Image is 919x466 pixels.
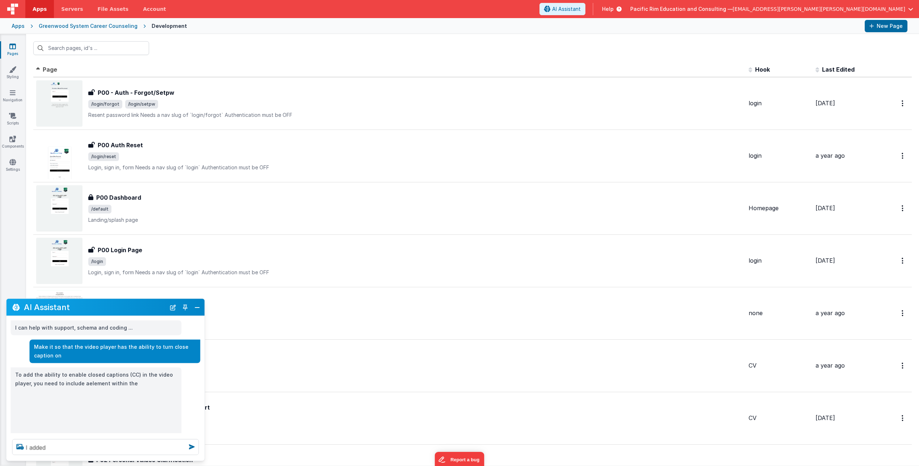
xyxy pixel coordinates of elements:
div: Homepage [749,204,810,212]
div: CV [749,361,810,370]
p: Resent password link Needs a nav slug of `login/forgot` Authentication must be OFF [88,111,743,119]
span: /login/reset [88,152,119,161]
span: /default [88,205,111,213]
span: File Assets [98,5,129,13]
span: Page [43,66,57,73]
div: Greenwood System Career Counseling [39,22,137,30]
h3: P00 Auth Reset [98,141,143,149]
div: Apps [12,22,25,30]
span: AI Assistant [552,5,581,13]
h2: AI Assistant [24,303,166,312]
span: [DATE] [816,204,835,212]
button: Options [897,201,909,216]
button: AI Assistant [539,3,585,15]
div: CV [749,414,810,422]
span: /login/forgot [88,100,122,109]
button: Options [897,411,909,425]
span: [DATE] [816,99,835,107]
span: Servers [61,5,83,13]
button: Toggle Pin [180,302,190,312]
button: Options [897,253,909,268]
span: Help [602,5,614,13]
div: Development [152,22,187,30]
video: tag—this element specifies the subtitle or caption file. To implement this: [15,398,124,452]
span: [DATE] [816,257,835,264]
h3: P00 Dashboard [96,193,141,202]
p: Sorts and describes career and personal values [88,426,743,433]
span: /login/setpw [125,100,158,109]
span: a year ago [816,152,845,159]
p: Landing/splash page [88,216,743,224]
button: Close [192,302,202,312]
p: Login, sign in, form Needs a nav slug of `login` Authentication must be OFF [88,164,743,171]
button: New Chat [168,302,178,312]
h3: P00 - Auth - Forgot/Setpw [98,88,174,97]
div: none [749,309,810,317]
span: /login [88,257,106,266]
p: To add the ability to enable closed captions (CC) in the video player, you need to include a elem... [15,370,177,452]
h3: P00 Login Page [98,246,142,254]
button: Options [897,306,909,321]
div: login [749,152,810,160]
span: a year ago [816,362,845,369]
span: Hook [755,66,770,73]
span: [DATE] [816,414,835,421]
span: [EMAIL_ADDRESS][PERSON_NAME][PERSON_NAME][DOMAIN_NAME] [733,5,905,13]
p: Sorts and describes career and personal values [88,374,743,381]
button: Pacific Rim Education and Consulting — [EMAIL_ADDRESS][PERSON_NAME][PERSON_NAME][DOMAIN_NAME] [630,5,913,13]
p: Login, sign in, form Needs a nav slug of `login` Authentication must be OFF [88,269,743,276]
span: a year ago [816,309,845,317]
button: Options [897,96,909,111]
p: I can help with support, schema and coding ... [15,323,177,332]
button: Options [897,148,909,163]
p: Make it so that the video player has the ability to turn close caption on [34,342,196,360]
span: Pacific Rim Education and Consulting — [630,5,733,13]
div: login [749,257,810,265]
span: Apps [33,5,47,13]
button: New Page [865,20,907,32]
p: This template requires BF code base >0.9.6 [88,321,743,329]
div: login [749,99,810,107]
input: Search pages, id's ... [33,41,149,55]
span: Last Edited [822,66,855,73]
button: Options [897,358,909,373]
